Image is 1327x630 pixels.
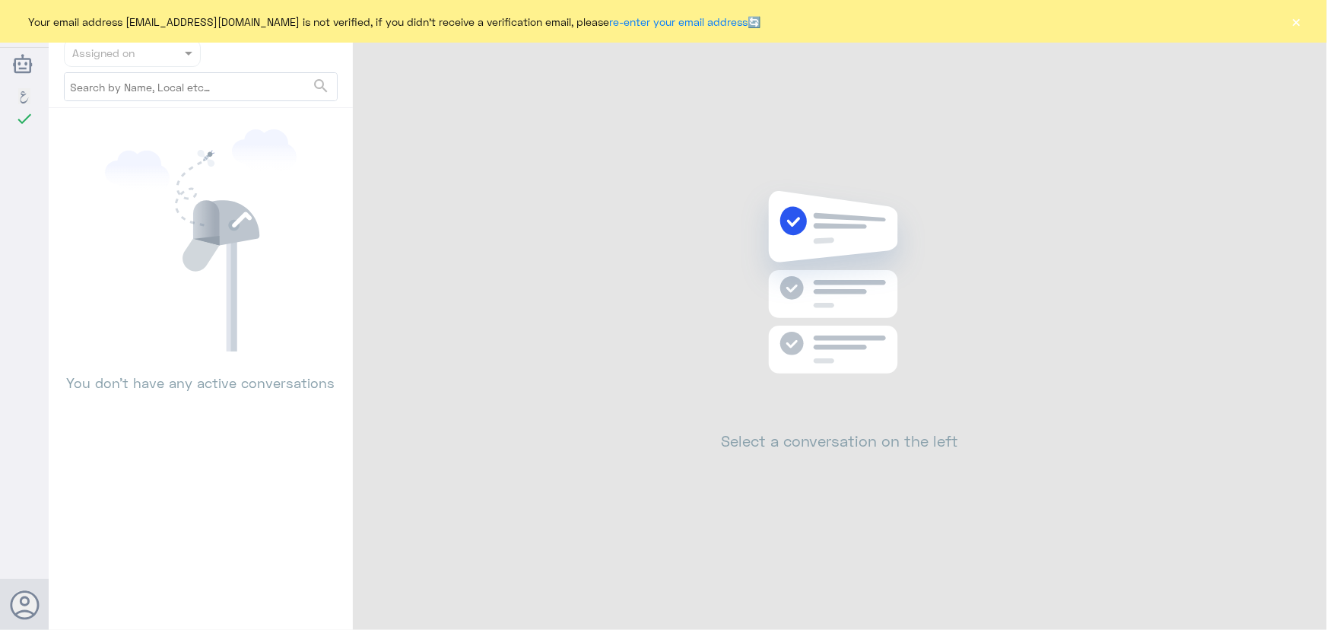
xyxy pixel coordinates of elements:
[15,110,33,128] i: check
[610,15,748,28] a: re-enter your email address
[722,431,959,450] h2: Select a conversation on the left
[312,74,330,99] button: search
[64,352,338,393] p: You don’t have any active conversations
[65,73,337,100] input: Search by Name, Local etc…
[10,590,39,619] button: Avatar
[312,77,330,95] span: search
[1289,14,1304,29] button: ×
[29,14,761,30] span: Your email address [EMAIL_ADDRESS][DOMAIN_NAME] is not verified, if you didn't receive a verifica...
